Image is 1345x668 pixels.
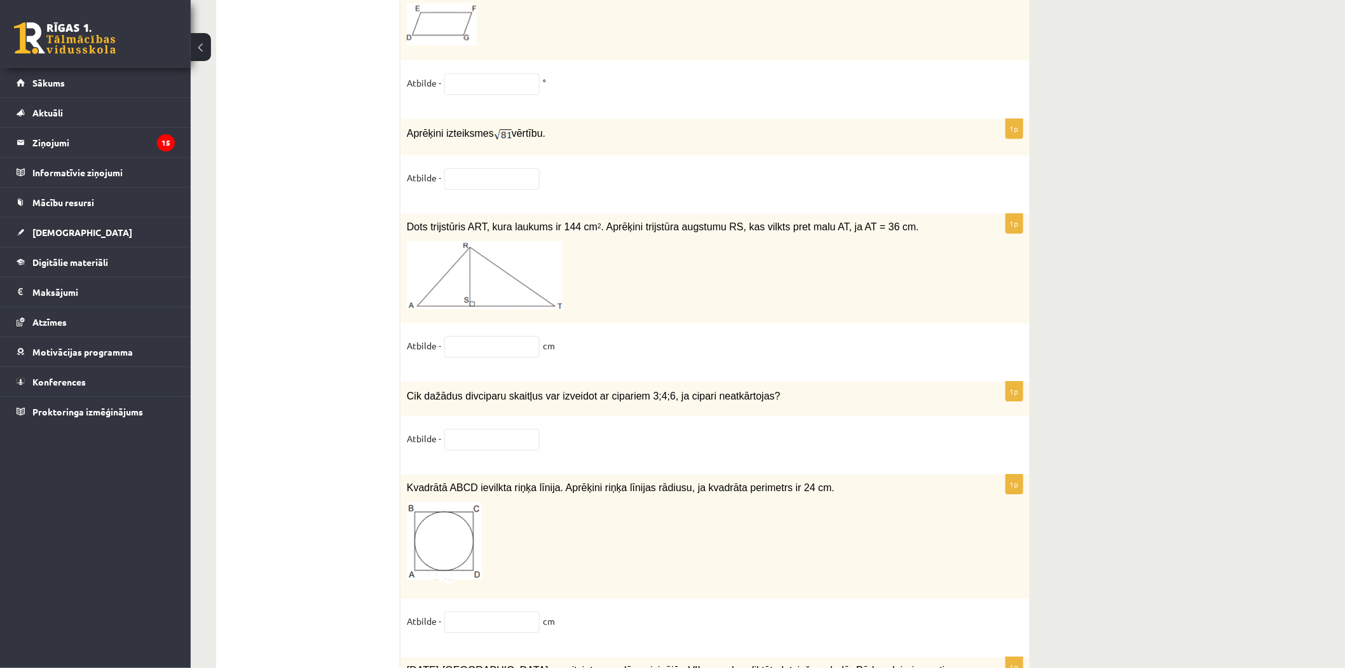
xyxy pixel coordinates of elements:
[597,223,601,230] sup: 2
[407,482,835,493] span: Kvadrātā ABCD ievilkta riņķa līnija. Aprēķini riņķa līnijas rādiusu, ja kvadrāta perimetrs ir 24 cm.
[407,502,482,585] img: Attēls, kurā ir aplis, rinda, diagramma Mākslīgā intelekta ģenerēts saturs var būt nepareizs.
[407,168,441,187] p: Atbilde -
[1006,381,1023,401] p: 1p
[32,277,175,307] legend: Maksājumi
[512,128,545,139] span: vērtību.
[32,197,94,208] span: Mācību resursi
[17,128,175,157] a: Ziņojumi15
[407,73,441,92] p: Atbilde -
[17,158,175,187] a: Informatīvie ziņojumi
[157,134,175,151] i: 15
[407,391,781,401] span: Cik dažādus divciparu skaitļus var izveidot ar cipariem 3;4;6, ja cipari neatkārtojas?
[407,221,919,232] span: Dots trijstūris ART, kura laukums ir 144 cm . Aprēķini trijstūra augstumu RS, kas vilkts pret mal...
[17,188,175,217] a: Mācību resursi
[32,107,63,118] span: Aktuāli
[17,247,175,277] a: Digitālie materiāli
[407,611,1023,638] fieldset: cm
[32,158,175,187] legend: Informatīvie ziņojumi
[1006,474,1023,494] p: 1p
[32,376,86,387] span: Konferences
[14,22,116,54] a: Rīgas 1. Tālmācības vidusskola
[407,241,563,309] img: Attēls, kurā ir rinda Mākslīgā intelekta ģenerēts saturs var būt nepareizs.
[17,397,175,426] a: Proktoringa izmēģinājums
[32,346,133,358] span: Motivācijas programma
[407,73,1023,100] fieldset: °
[17,367,175,396] a: Konferences
[17,98,175,127] a: Aktuāli
[494,127,512,141] img: 2wECAwECAwECAwECAwECAwECAwECAwECAwECAwECAwECAwECAwECAwECAwECAwECAwECAwECAwECAwajQIBwONwEjsikEkkkr...
[1006,213,1023,233] p: 1p
[407,611,441,630] p: Atbilde -
[17,307,175,337] a: Atzīmes
[17,277,175,307] a: Maksājumi
[17,68,175,97] a: Sākums
[32,406,143,417] span: Proktoringa izmēģinājums
[407,429,441,448] p: Atbilde -
[32,77,65,88] span: Sākums
[32,128,175,157] legend: Ziņojumi
[17,218,175,247] a: [DEMOGRAPHIC_DATA]
[32,256,108,268] span: Digitālie materiāli
[17,337,175,366] a: Motivācijas programma
[32,316,67,328] span: Atzīmes
[32,226,132,238] span: [DEMOGRAPHIC_DATA]
[407,336,1023,363] fieldset: cm
[1006,118,1023,139] p: 1p
[407,336,441,355] p: Atbilde -
[407,128,494,139] span: Aprēķini izteiksmes
[407,3,477,46] img: Attēls, kurā ir rinda, ekrānuzņēmums, taisnstūris, tāfele Mākslīgā intelekta ģenerēts saturs var ...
